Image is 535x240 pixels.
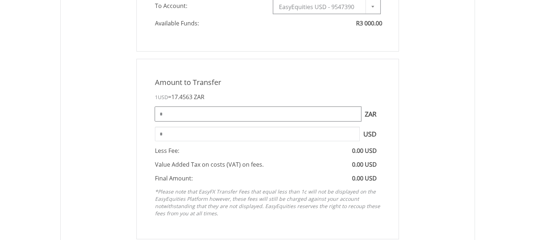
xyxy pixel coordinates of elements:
[155,174,193,182] span: Final Amount:
[171,93,192,101] span: 17.4563
[168,93,204,101] span: =
[352,160,377,168] span: 0.00 USD
[352,174,377,182] span: 0.00 USD
[360,127,380,141] span: USD
[149,77,386,88] div: Amount to Transfer
[155,147,179,155] span: Less Fee:
[155,160,264,168] span: Value Added Tax on costs (VAT) on fees.
[158,94,168,101] span: USD
[194,93,204,101] span: ZAR
[155,94,168,101] span: 1
[361,107,380,121] span: ZAR
[149,19,268,28] span: Available Funds:
[356,19,382,27] span: R3 000.00
[352,147,377,155] span: 0.00 USD
[155,188,380,217] em: *Please note that EasyFX Transfer Fees that equal less than 1c will not be displayed on the EasyE...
